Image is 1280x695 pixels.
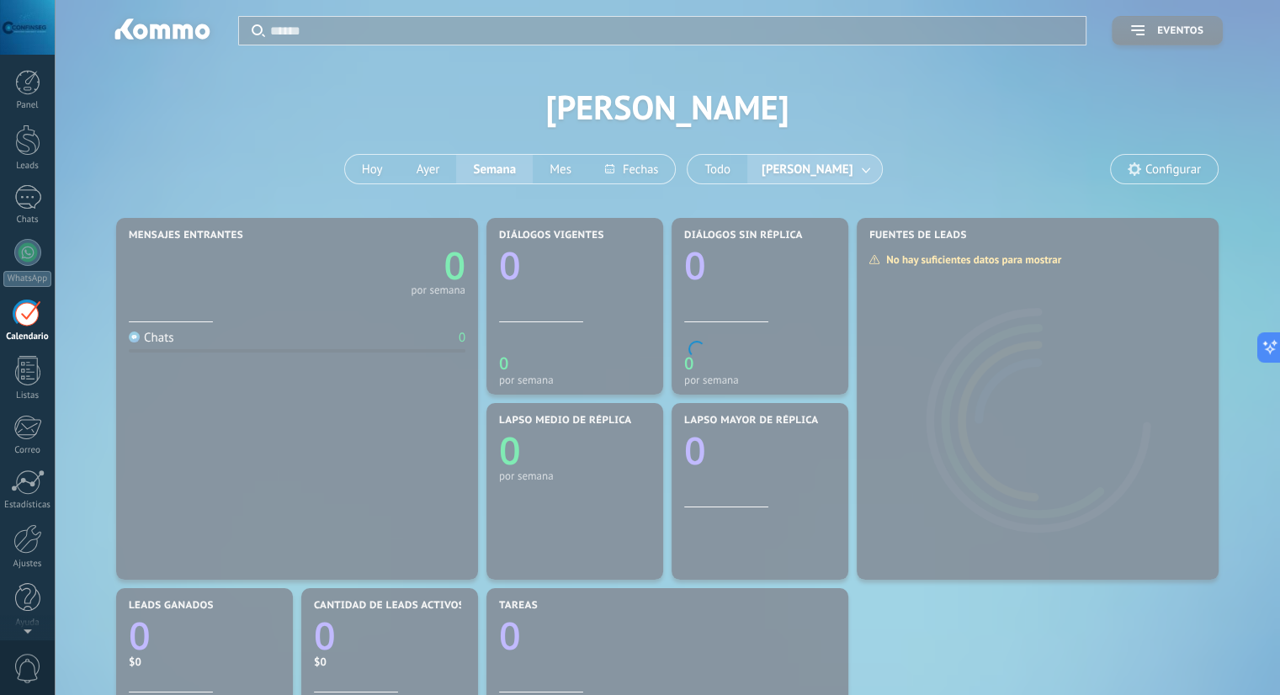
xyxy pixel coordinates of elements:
div: Correo [3,445,52,456]
div: Calendario [3,332,52,342]
div: WhatsApp [3,271,51,287]
div: Listas [3,390,52,401]
div: Ajustes [3,559,52,570]
div: Estadísticas [3,500,52,511]
div: Leads [3,161,52,172]
div: Panel [3,100,52,111]
div: Chats [3,215,52,225]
